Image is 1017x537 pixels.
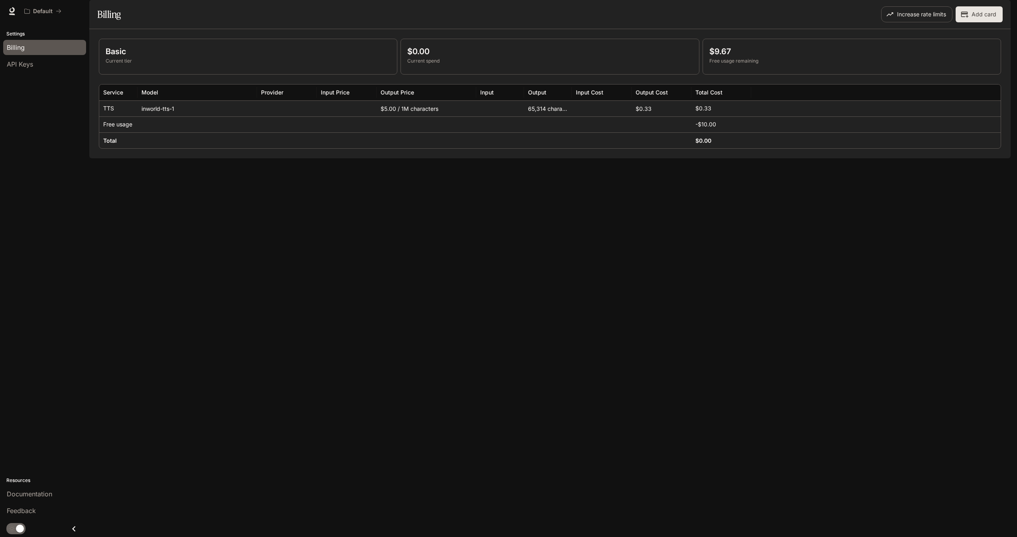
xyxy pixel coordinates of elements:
[576,89,603,96] div: Input Cost
[695,137,711,145] h6: $0.00
[141,89,158,96] div: Model
[103,137,117,145] h6: Total
[103,104,114,112] p: TTS
[709,45,994,57] p: $9.67
[407,45,692,57] p: $0.00
[480,89,494,96] div: Input
[21,3,65,19] button: All workspaces
[103,120,132,128] p: Free usage
[381,89,414,96] div: Output Price
[528,89,546,96] div: Output
[695,120,716,128] p: -$10.00
[106,45,391,57] p: Basic
[106,57,391,65] p: Current tier
[524,100,572,116] div: 65,314 characters
[709,57,994,65] p: Free usage remaining
[636,89,668,96] div: Output Cost
[261,89,283,96] div: Provider
[103,89,123,96] div: Service
[33,8,53,15] p: Default
[881,6,952,22] button: Increase rate limits
[321,89,349,96] div: Input Price
[407,57,692,65] p: Current spend
[97,6,121,22] h1: Billing
[695,104,711,112] p: $0.33
[695,89,723,96] div: Total Cost
[956,6,1003,22] button: Add card
[137,100,257,116] div: inworld-tts-1
[377,100,476,116] div: $5.00 / 1M characters
[632,100,691,116] div: $0.33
